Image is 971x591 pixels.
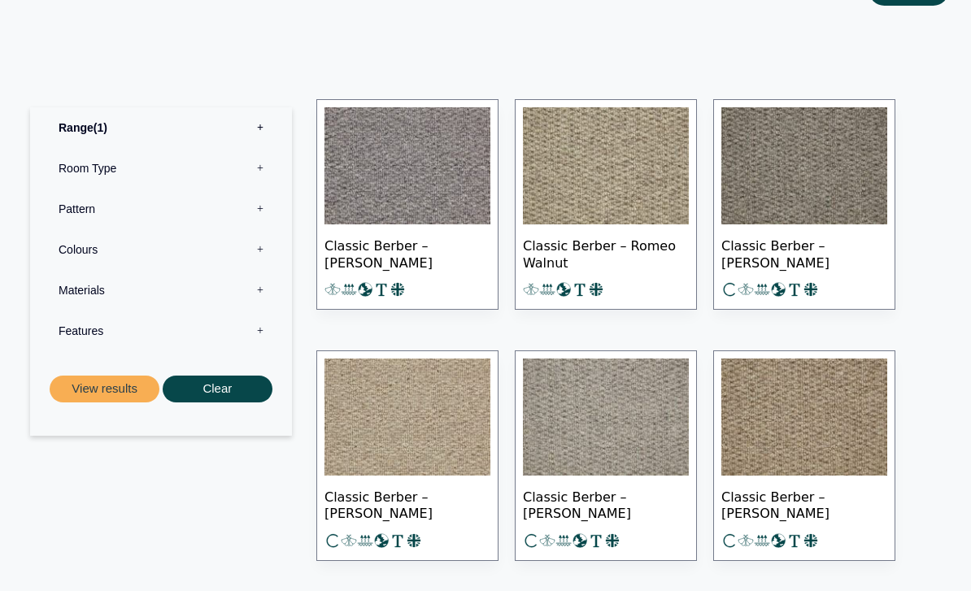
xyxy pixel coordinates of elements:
[42,107,280,148] label: Range
[515,99,697,310] a: Classic Berber – Romeo Walnut
[94,121,107,134] span: 1
[324,359,490,476] img: Classic Berber Romeo Pistachio
[42,189,280,229] label: Pattern
[324,476,490,532] span: Classic Berber – [PERSON_NAME]
[523,107,689,224] img: Classic Berber Romeo Walnut
[324,224,490,281] span: Classic Berber – [PERSON_NAME]
[713,99,895,310] a: Classic Berber – [PERSON_NAME]
[721,107,887,224] img: Classic Berber Romeo Slate
[713,350,895,561] a: Classic Berber – [PERSON_NAME]
[42,311,280,351] label: Features
[721,476,887,532] span: Classic Berber – [PERSON_NAME]
[324,107,490,224] img: Classic Berber Romeo Anvil
[50,376,159,402] button: View results
[523,224,689,281] span: Classic Berber – Romeo Walnut
[42,148,280,189] label: Room Type
[42,270,280,311] label: Materials
[163,376,272,402] button: Clear
[721,224,887,281] span: Classic Berber – [PERSON_NAME]
[316,99,499,310] a: Classic Berber – [PERSON_NAME]
[515,350,697,561] a: Classic Berber – [PERSON_NAME]
[42,229,280,270] label: Colours
[523,476,689,532] span: Classic Berber – [PERSON_NAME]
[721,359,887,476] img: Classic Berber Romeo Pecan
[523,359,689,476] img: Classic Berber Romeo Pewter
[316,350,499,561] a: Classic Berber – [PERSON_NAME]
